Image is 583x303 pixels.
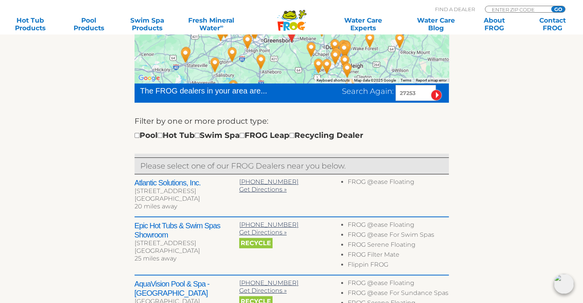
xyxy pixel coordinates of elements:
[136,73,162,83] a: Open this area in Google Maps (opens a new window)
[135,255,176,262] span: 25 miles away
[177,45,194,66] div: Lake Norman Pool and Spa - 87 miles away.
[551,6,565,12] input: GO
[317,78,350,83] button: Keyboard shortcuts
[348,231,448,241] li: FROG @ease For Swim Spas
[239,186,287,193] a: Get Directions »
[220,23,223,29] sup: ∞
[326,16,400,32] a: Water CareExperts
[338,38,355,59] div: Choice Pool & Spa - 45 miles away.
[342,87,394,96] span: Search Again:
[348,241,448,251] li: FROG Serene Floating
[554,274,574,294] img: openIcon
[471,16,517,32] a: AboutFROG
[223,44,241,65] div: Angell's Pools, Inc. - 50 miles away.
[239,238,273,248] span: Recycle
[335,37,352,57] div: Leslie's Poolmart, Inc. # 466 - 43 miles away.
[310,56,327,76] div: Pool Store Of The Pines - 33 miles away.
[239,229,287,236] a: Get Directions »
[435,6,475,13] p: Find A Dealer
[348,221,448,231] li: FROG @ease Floating
[337,37,355,58] div: Rising Sun Pools & Spas - North Raleigh - 45 miles away.
[348,251,448,261] li: FROG Filter Mate
[135,203,177,210] span: 20 miles away
[135,247,239,255] div: [GEOGRAPHIC_DATA]
[225,77,242,98] div: UWHarrie Pool & Spa - 63 miles away.
[401,78,411,82] a: Terms (opens in new tab)
[239,31,256,52] div: AquaVision Pool & Spa - High Point - 36 miles away.
[252,51,270,72] div: Creative Pool Builders - 33 miles away.
[239,279,299,287] a: [PHONE_NUMBER]
[348,178,448,188] li: FROG @ease Floating
[416,78,447,82] a: Report a map error
[335,40,353,61] div: Epic Hot Tubs & Swim Spas Store - 44 miles away.
[239,178,299,185] a: [PHONE_NUMBER]
[177,44,195,64] div: Swim N Pool & Spa - 86 miles away.
[431,90,442,101] input: Submit
[135,239,239,247] div: [STREET_ADDRESS]
[135,187,239,195] div: [STREET_ADDRESS]
[66,16,111,32] a: PoolProducts
[239,287,287,294] a: Get Directions »
[239,221,299,228] a: [PHONE_NUMBER]
[336,52,354,72] div: Capitol Pools & Spas, Inc. - 48 miles away.
[135,195,239,203] div: [GEOGRAPHIC_DATA]
[413,16,458,32] a: Water CareBlog
[327,47,344,67] div: Leslie's Poolmart, Inc. # 710 - 39 miles away.
[140,85,295,97] div: The FROG dealers in your area are...
[125,16,170,32] a: Swim SpaProducts
[135,221,239,239] h2: Epic Hot Tubs & Swim Spas Showroom
[530,16,575,32] a: ContactFROG
[348,279,448,289] li: FROG @ease Floating
[183,16,240,32] a: Fresh MineralWater∞
[391,30,409,51] div: Swimworld - 87 miles away.
[135,129,363,141] div: Pool Hot Tub Swim Spa FROG Leap Recycling Dealer
[8,16,53,32] a: Hot TubProducts
[348,289,448,299] li: FROG @ease For Sundance Spas
[318,56,336,77] div: Jacuzzi Hot Tubs of the Triangle - 38 miles away.
[326,36,344,57] div: Atlantic Spas & Billiards - Raleigh - 36 miles away.
[348,261,448,271] li: Flippin FROG
[302,39,320,60] div: Atlantic Solutions, Inc. - 20 miles away.
[491,6,543,13] input: Zip Code Form
[136,73,162,83] img: Google
[225,83,243,103] div: Albemarle Pool Supply - 66 miles away.
[354,78,396,82] span: Map data ©2025 Google
[338,60,356,80] div: Rising Sun Pools & Spas - Garner - 53 miles away.
[328,44,345,65] div: Rising Sun Pools & Spas - Raleigh - 40 miles away.
[135,115,268,127] label: Filter by one or more product type:
[140,160,443,172] p: Please select one of our FROG Dealers near you below.
[206,54,224,75] div: Charles Shuler Pool Company - 66 miles away.
[135,279,239,298] h2: AquaVision Pool & Spa - [GEOGRAPHIC_DATA]
[361,30,379,51] div: Sarver Pools - 63 miles away.
[341,75,359,96] div: Parrot Bay Pools & Spas - Benson - 62 miles away.
[135,178,239,187] h2: Atlantic Solutions, Inc.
